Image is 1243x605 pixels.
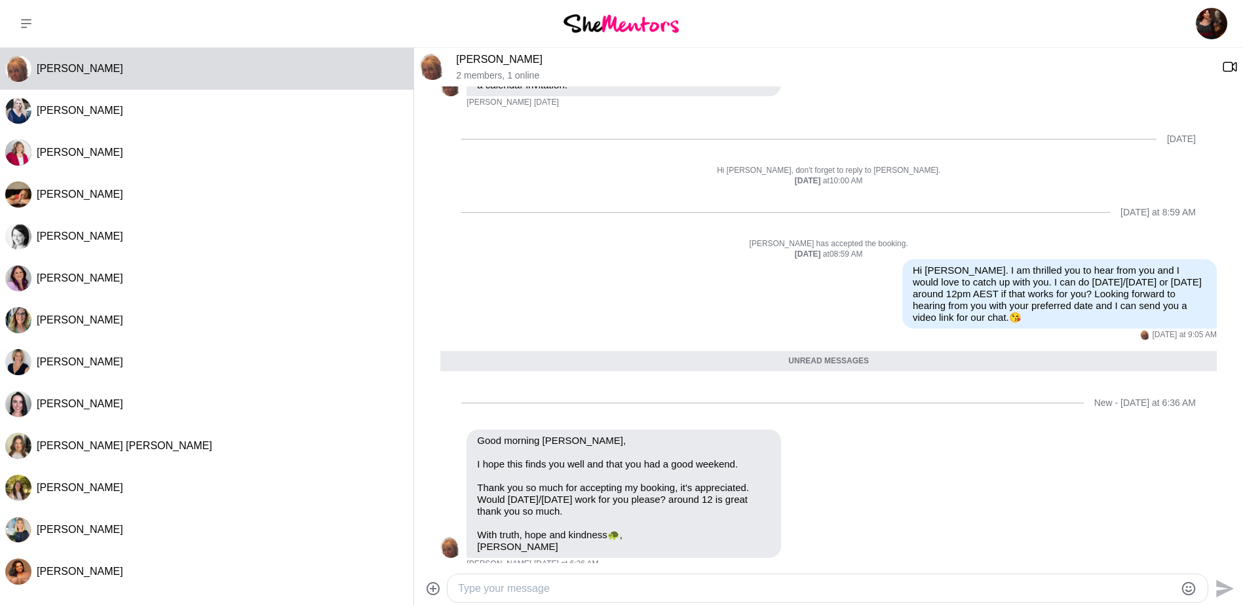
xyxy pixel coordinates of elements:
strong: [DATE] [795,249,823,259]
span: [PERSON_NAME] [37,105,123,116]
img: A [5,433,31,459]
p: Good morning [PERSON_NAME], [477,435,771,447]
span: [PERSON_NAME] [37,63,123,74]
div: Sharon Crocombe-Woodward [5,139,31,166]
span: [PERSON_NAME] [37,398,123,409]
p: Thank you so much for accepting my booking, it's appreciated. Would [DATE]/[DATE] work for you pl... [477,482,771,517]
img: S [5,181,31,208]
div: Kirsten Iosefo [5,56,31,82]
span: [PERSON_NAME] [37,147,123,158]
div: New - [DATE] at 6:36 AM [1094,397,1196,409]
span: [PERSON_NAME] [37,314,123,325]
span: [PERSON_NAME] [PERSON_NAME] [37,440,212,451]
div: [DATE] [1167,134,1196,145]
strong: [DATE] [795,176,823,185]
div: [DATE] at 8:59 AM [1120,207,1196,218]
img: R [5,559,31,585]
textarea: Type your message [458,581,1175,596]
div: Laura Thain [5,517,31,543]
span: [PERSON_NAME] [37,230,123,242]
img: S [5,139,31,166]
div: Lory Costa [5,391,31,417]
div: Kirsten Iosefo [440,537,461,558]
div: Anne Verdonk [5,475,31,501]
p: [PERSON_NAME] has accepted the booking. [440,239,1217,249]
span: [PERSON_NAME] [37,482,123,493]
span: 😘 [1009,312,1022,323]
div: Athena Daniels [5,98,31,124]
div: Sarah Vizer [5,181,31,208]
img: K [5,349,31,375]
span: [PERSON_NAME] [37,566,123,577]
div: Kirsten Iosefo [1140,330,1150,340]
div: Bobbi Barrington [5,265,31,291]
div: at 08:59 AM [440,249,1217,260]
img: L [5,517,31,543]
time: 2025-10-12T20:06:04.947Z [534,559,598,570]
img: K [419,54,446,80]
img: B [5,265,31,291]
img: K [1140,330,1150,340]
img: A [5,98,31,124]
div: Kate Boorer [5,349,31,375]
span: [PERSON_NAME] [37,356,123,367]
img: K [5,56,31,82]
div: Jeanene Tracy [5,307,31,333]
a: [PERSON_NAME] [456,54,543,65]
div: at 10:00 AM [440,176,1217,187]
button: Emoji picker [1181,581,1196,596]
p: With truth, hope and kindness , [PERSON_NAME] [477,529,771,553]
span: [PERSON_NAME] [37,524,123,535]
img: She Mentors Logo [564,14,679,32]
button: Send [1208,574,1238,603]
div: Kara Tieman [5,223,31,249]
span: [PERSON_NAME] [37,189,123,200]
p: Hi [PERSON_NAME]. I am thrilled you to hear from you and I would love to catch up with you. I can... [913,265,1206,323]
p: Hi [PERSON_NAME], don't forget to reply to [PERSON_NAME]. [440,166,1217,176]
div: Unread messages [440,351,1217,372]
img: L [5,391,31,417]
div: Amberlie Jane [5,433,31,459]
img: J [5,307,31,333]
img: K [5,223,31,249]
time: 2025-10-09T22:35:24.062Z [1153,330,1217,340]
img: Melissa Rodda [1196,8,1227,39]
div: Kirsten Iosefo [419,54,446,80]
time: 2025-10-03T01:12:52.791Z [534,98,559,108]
img: A [5,475,31,501]
p: I hope this finds you well and that you had a good weekend. [477,458,771,470]
span: [PERSON_NAME] [467,98,531,108]
img: K [440,537,461,558]
p: 2 members , 1 online [456,70,1212,81]
span: [PERSON_NAME] [467,559,531,570]
span: 🐢 [607,529,620,540]
div: Rani Dhaschainey [5,559,31,585]
span: [PERSON_NAME] [37,272,123,284]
